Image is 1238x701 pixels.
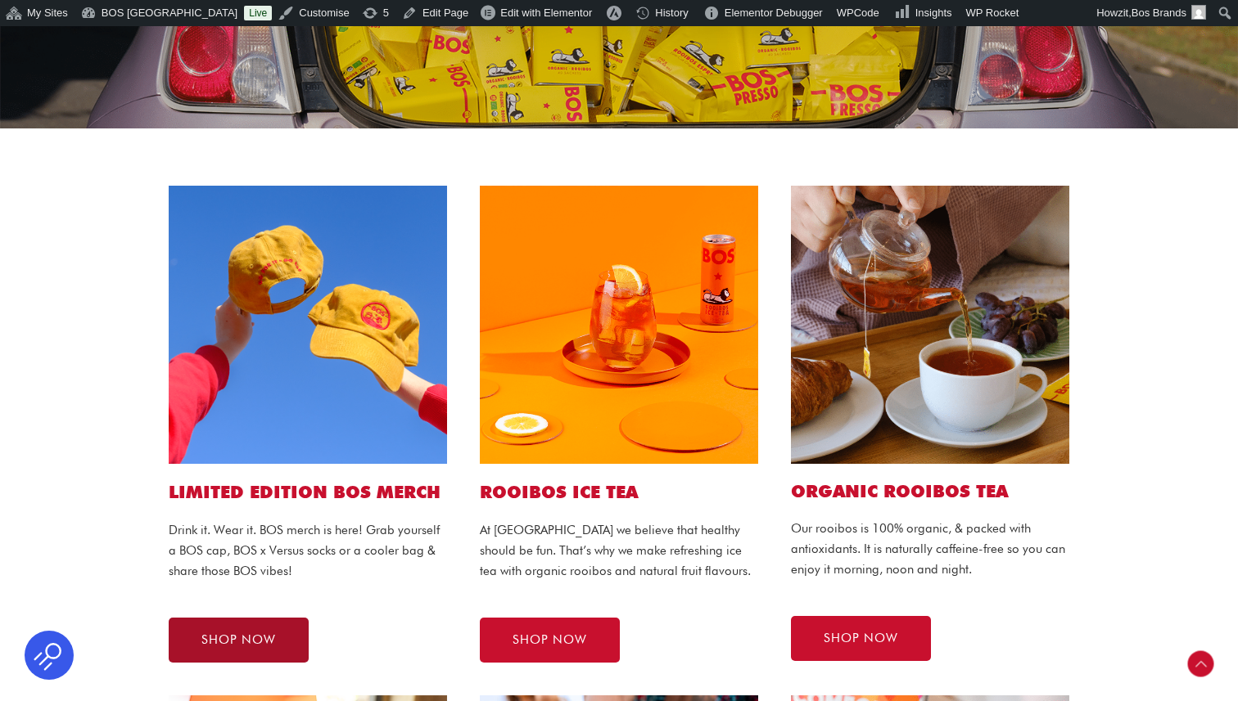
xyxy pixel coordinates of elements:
a: SHOP NOW [169,618,309,663]
p: Drink it. Wear it. BOS merch is here! Grab yourself a BOS cap, BOS x Versus socks or a cooler bag... [169,520,447,581]
h1: ROOIBOS ICE TEA [480,480,758,504]
img: bos cap [169,186,447,464]
a: SHOP NOW [791,616,931,661]
img: bos tea bags website1 [791,186,1069,464]
p: Our rooibos is 100% organic, & packed with antioxidants. It is naturally caffeine-free so you can... [791,519,1069,579]
a: SHOP NOW [480,618,620,663]
h1: LIMITED EDITION BOS MERCH [169,480,447,504]
a: Live [244,6,272,20]
span: SHOP NOW [201,634,276,646]
span: SHOP NOW [513,634,587,646]
span: Insights [915,7,952,19]
p: At [GEOGRAPHIC_DATA] we believe that healthy should be fun. That’s why we make refreshing ice tea... [480,520,758,581]
h2: Organic ROOIBOS TEA [791,480,1069,502]
span: SHOP NOW [824,632,898,645]
span: Bos Brands [1132,7,1186,19]
span: Edit with Elementor [500,7,592,19]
